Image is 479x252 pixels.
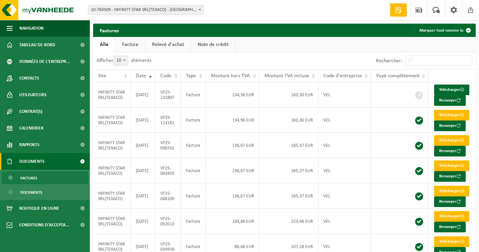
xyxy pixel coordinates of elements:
a: Télécharger [434,236,469,247]
td: Facture [181,209,206,234]
td: VF25-083459 [155,158,181,183]
span: Conditions d'accepta... [19,217,70,233]
button: Marquer tout comme lu [414,24,475,37]
button: Renvoyer [434,146,466,156]
span: Montant TVA incluse [264,73,309,79]
span: Utilisateurs [19,87,47,103]
span: Code [160,73,171,79]
span: Code d'entreprise [323,73,362,79]
span: Factures [20,172,37,184]
span: Boutique en ligne [19,200,59,217]
td: INFINITY STAR SRL(TEXACO) [93,133,131,158]
td: 134,96 EUR [206,108,259,133]
h2: Factures [93,24,125,37]
span: Payé complètement [376,73,419,79]
td: 134,96 EUR [206,82,259,108]
td: Facture [181,108,206,133]
a: Télécharger [434,186,469,196]
td: Facture [181,183,206,209]
span: Type [186,73,196,79]
span: Date [136,73,146,79]
span: Contacts [19,70,39,87]
span: Données de l'entrepr... [19,53,70,70]
span: Tableau de bord [19,37,55,53]
td: Facture [181,158,206,183]
span: 10 [113,56,128,66]
a: Documents [2,186,88,198]
td: [DATE] [131,133,155,158]
span: 10-783509 - INFINITY STAR SRL(TEXACO) - HUIZINGEN [88,5,203,15]
span: Navigation [19,20,44,37]
a: Note de crédit [191,37,235,52]
td: VEL [318,133,371,158]
span: Documents [20,186,42,199]
td: INFINITY STAR SRL(TEXACO) [93,209,131,234]
td: VF25-098742 [155,133,181,158]
label: Afficher éléments [96,58,151,63]
td: INFINITY STAR SRL(TEXACO) [93,108,131,133]
button: Renvoyer [434,222,466,232]
td: VEL [318,82,371,108]
td: 165,37 EUR [259,133,318,158]
span: 10-783509 - INFINITY STAR SRL(TEXACO) - HUIZINGEN [88,5,204,15]
td: VF25-131807 [155,82,181,108]
td: [DATE] [131,108,155,133]
td: [DATE] [131,158,155,183]
td: INFINITY STAR SRL(TEXACO) [93,183,131,209]
td: 136,67 EUR [206,158,259,183]
a: Télécharger [434,85,469,95]
td: 184,68 EUR [206,209,259,234]
span: Contrat(s) [19,103,42,120]
span: Calendrier [19,120,44,136]
td: 163,30 EUR [259,108,318,133]
td: VEL [318,108,371,133]
td: VEL [318,183,371,209]
a: Alle [93,37,115,52]
td: INFINITY STAR SRL(TEXACO) [93,82,131,108]
button: Renvoyer [434,121,466,131]
td: INFINITY STAR SRL(TEXACO) [93,158,131,183]
td: 136,67 EUR [206,183,259,209]
span: Rapports [19,136,40,153]
td: 165,37 EUR [259,158,318,183]
td: VF25-068100 [155,183,181,209]
td: [DATE] [131,183,155,209]
td: 223,46 EUR [259,209,318,234]
a: Télécharger [434,110,469,121]
td: Facture [181,133,206,158]
button: Renvoyer [434,171,466,182]
span: Montant hors TVA [211,73,250,79]
button: Renvoyer [434,95,466,106]
a: Facture [115,37,145,52]
td: VF25-114181 [155,108,181,133]
button: Renvoyer [434,196,466,207]
span: 10 [114,56,128,65]
td: VF25-052013 [155,209,181,234]
td: 163,30 EUR [259,82,318,108]
span: Documents [19,153,45,170]
td: VEL [318,209,371,234]
a: Factures [2,171,88,184]
td: [DATE] [131,82,155,108]
label: Rechercher: [376,58,402,64]
td: VEL [318,158,371,183]
td: Facture [181,82,206,108]
td: 165,37 EUR [259,183,318,209]
td: [DATE] [131,209,155,234]
td: 136,67 EUR [206,133,259,158]
a: Télécharger [434,211,469,222]
a: Télécharger [434,160,469,171]
a: Relevé d'achat [145,37,191,52]
a: Télécharger [434,135,469,146]
span: Site [98,73,106,79]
